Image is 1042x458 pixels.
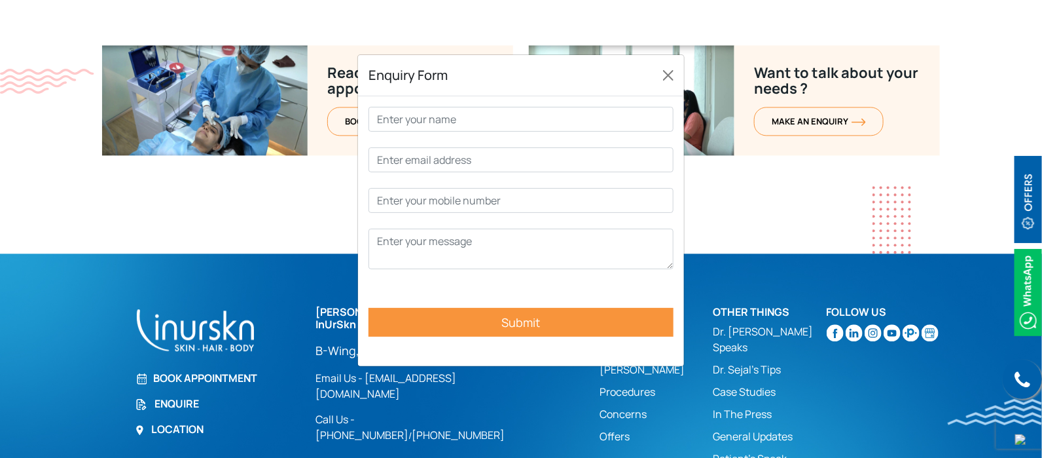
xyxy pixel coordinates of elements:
[948,399,1042,425] img: bluewave
[1015,284,1042,298] a: Whatsappicon
[368,188,674,213] input: Enter your mobile number
[368,107,674,356] form: Contact form
[368,147,674,172] input: Enter email address
[1015,156,1042,243] img: offerBt
[368,66,448,85] h5: Enquiry Form
[658,65,679,86] button: Close
[368,107,674,132] input: Enter your name
[368,308,674,337] input: Submit
[1015,249,1042,336] img: Whatsappicon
